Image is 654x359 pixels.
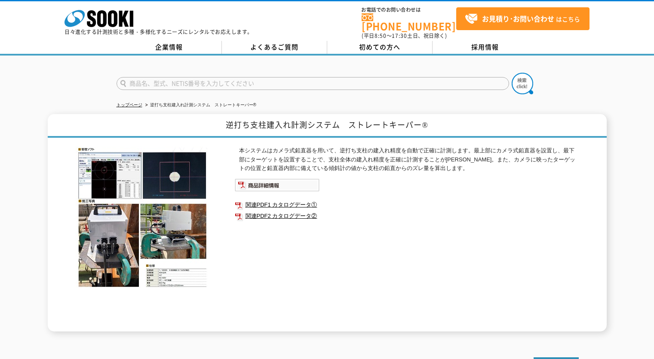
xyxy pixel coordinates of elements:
strong: お見積り･お問い合わせ [482,13,554,24]
a: 企業情報 [117,41,222,54]
a: 初めての方へ [327,41,433,54]
span: 8:50 [375,32,387,40]
li: 逆打ち支柱建入れ計測システム ストレートキーパー® [144,101,256,110]
span: 17:30 [392,32,407,40]
a: よくあるご質問 [222,41,327,54]
a: 商品詳細情報システム [235,183,319,190]
a: 関連PDF2 カタログデータ② [235,210,579,222]
input: 商品名、型式、NETIS番号を入力してください [117,77,509,90]
p: 本システムはカメラ式鉛直器を用いて、逆打ち支柱の建入れ精度を自動で正確に計測します。最上部にカメラ式鉛直器を設置し、最下部にターゲットを設置することで、支柱全体の建入れ精度を正確に計測することが... [239,146,579,173]
a: [PHONE_NUMBER] [362,13,456,31]
img: 逆打ち支柱建入れ計測システム ストレートキーパー® [76,146,209,288]
span: お電話でのお問い合わせは [362,7,456,12]
p: 日々進化する計測技術と多種・多様化するニーズにレンタルでお応えします。 [64,29,253,34]
a: トップページ [117,102,142,107]
img: btn_search.png [512,73,533,94]
a: お見積り･お問い合わせはこちら [456,7,590,30]
a: 関連PDF1 カタログデータ① [235,199,579,210]
a: 採用情報 [433,41,538,54]
h1: 逆打ち支柱建入れ計測システム ストレートキーパー® [48,114,607,138]
span: (平日 ～ 土日、祝日除く) [362,32,447,40]
span: はこちら [465,12,580,25]
span: 初めての方へ [359,42,400,52]
img: 商品詳細情報システム [235,179,319,192]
